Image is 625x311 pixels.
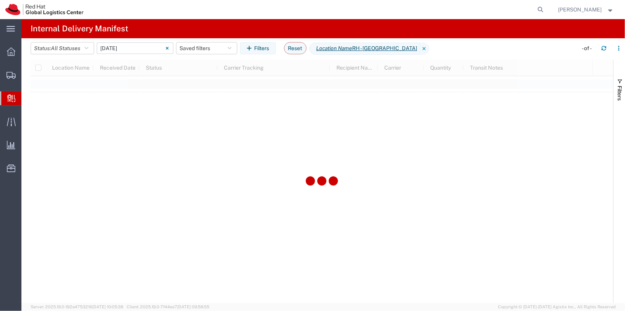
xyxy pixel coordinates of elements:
button: Saved filters [176,42,237,54]
span: Client: 2025.19.0-7f44ea7 [127,304,209,309]
img: logo [5,4,83,15]
button: Filters [240,42,276,54]
span: [DATE] 09:58:55 [177,304,209,309]
button: Status:All Statuses [31,42,94,54]
span: Sally Chua [558,5,602,14]
button: [PERSON_NAME] [558,5,615,14]
button: Reset [284,42,307,54]
span: Copyright © [DATE]-[DATE] Agistix Inc., All Rights Reserved [498,304,616,310]
h4: Internal Delivery Manifest [31,19,128,38]
span: All Statuses [51,45,80,51]
span: [DATE] 10:05:38 [92,304,123,309]
i: Location Name [317,44,352,52]
span: Location Name RH - Singapore [309,42,420,55]
div: - of - [582,44,595,52]
span: Server: 2025.19.0-192a4753216 [31,304,123,309]
span: Filters [617,86,623,101]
